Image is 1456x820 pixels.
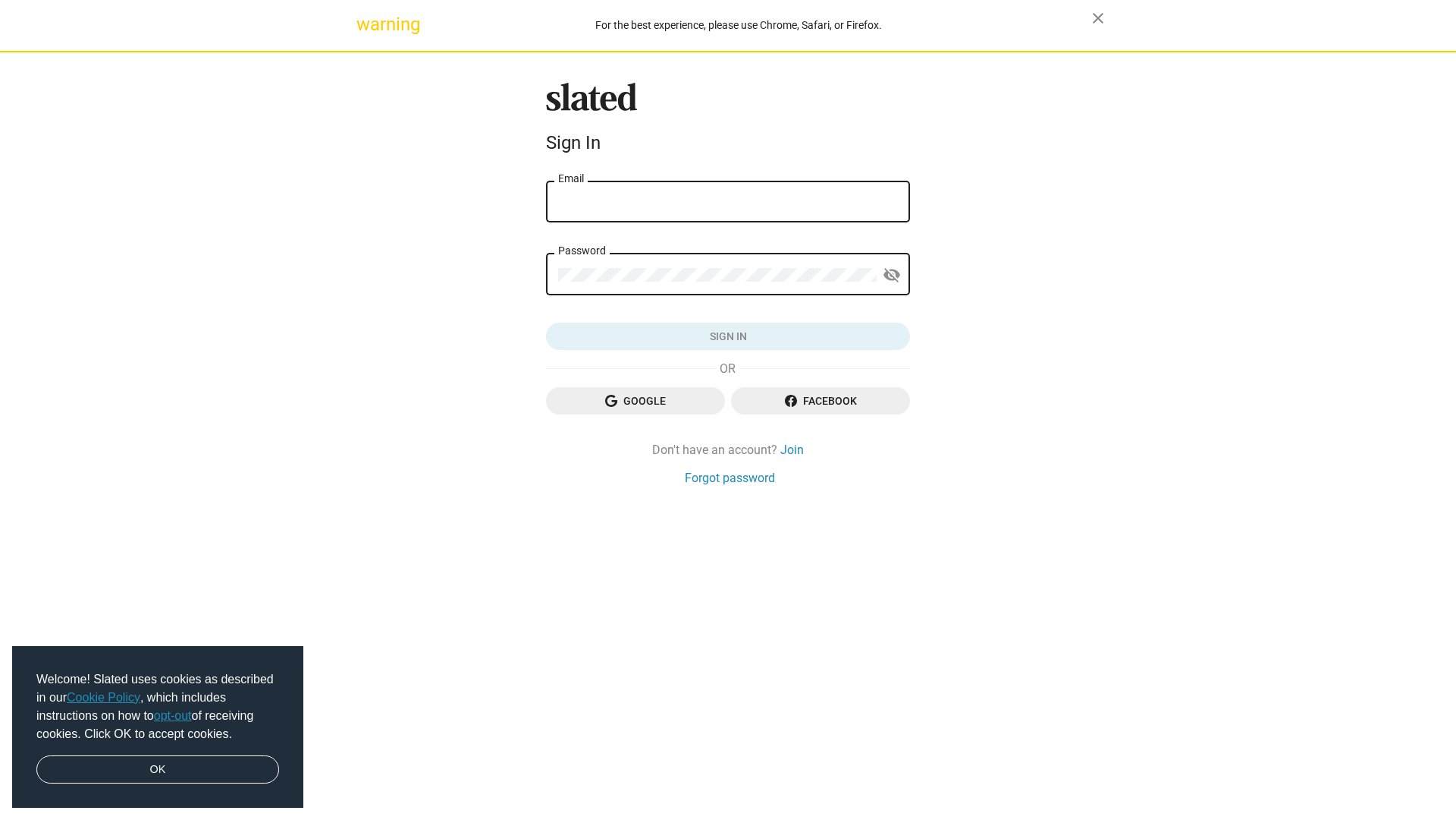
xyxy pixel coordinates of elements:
mat-icon: close [1089,9,1107,27]
a: Forgot password [685,470,775,486]
button: Show password [877,260,907,291]
a: Cookie Policy [67,691,140,704]
div: cookieconsent [12,646,303,809]
a: dismiss cookie message [36,755,279,784]
span: Google [558,387,713,415]
a: Join [780,442,804,458]
a: opt-out [154,709,192,722]
mat-icon: warning [356,15,375,33]
button: Google [546,387,725,415]
div: Don't have an account? [546,442,910,458]
span: Welcome! Slated uses cookies as described in our , which includes instructions on how to of recei... [36,670,279,743]
div: For the best experience, please use Chrome, Safari, or Firefox. [385,15,1092,36]
button: Facebook [731,387,910,415]
sl-branding: Sign In [546,83,910,160]
mat-icon: visibility_off [883,263,901,287]
span: Facebook [743,387,898,415]
div: Sign In [546,132,910,153]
